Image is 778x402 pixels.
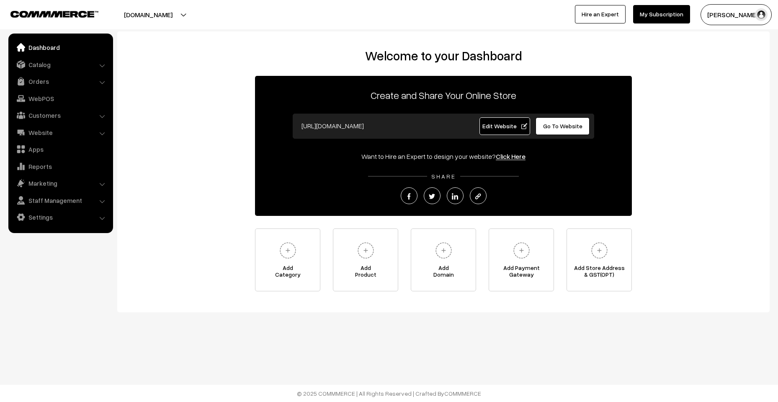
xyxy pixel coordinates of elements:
span: Edit Website [482,122,527,130]
a: Website [10,125,110,140]
span: Go To Website [543,122,582,130]
a: WebPOS [10,91,110,106]
img: user [755,8,768,21]
a: Dashboard [10,40,110,55]
a: Add PaymentGateway [489,228,554,291]
a: Settings [10,210,110,225]
a: COMMMERCE [444,390,481,397]
a: Orders [10,74,110,89]
span: Add Category [255,265,320,281]
a: Customers [10,108,110,123]
span: Add Product [333,265,398,281]
a: AddCategory [255,228,320,291]
span: Add Domain [411,265,476,281]
a: Hire an Expert [575,5,626,23]
a: Marketing [10,176,110,191]
h2: Welcome to your Dashboard [126,48,761,63]
a: Go To Website [536,117,590,135]
span: SHARE [427,173,460,180]
a: Apps [10,142,110,157]
img: plus.svg [588,239,611,262]
a: AddDomain [411,228,476,291]
span: Add Payment Gateway [489,265,554,281]
a: Catalog [10,57,110,72]
a: AddProduct [333,228,398,291]
img: COMMMERCE [10,11,98,17]
img: plus.svg [510,239,533,262]
img: plus.svg [354,239,377,262]
a: Reports [10,159,110,174]
a: COMMMERCE [10,8,84,18]
button: [DOMAIN_NAME] [95,4,202,25]
a: Click Here [496,152,526,161]
img: plus.svg [276,239,299,262]
p: Create and Share Your Online Store [255,88,632,103]
a: Edit Website [479,117,531,135]
a: Add Store Address& GST(OPT) [567,228,632,291]
img: plus.svg [432,239,455,262]
a: Staff Management [10,193,110,208]
button: [PERSON_NAME] [701,4,772,25]
a: My Subscription [633,5,690,23]
div: Want to Hire an Expert to design your website? [255,151,632,161]
span: Add Store Address & GST(OPT) [567,265,631,281]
